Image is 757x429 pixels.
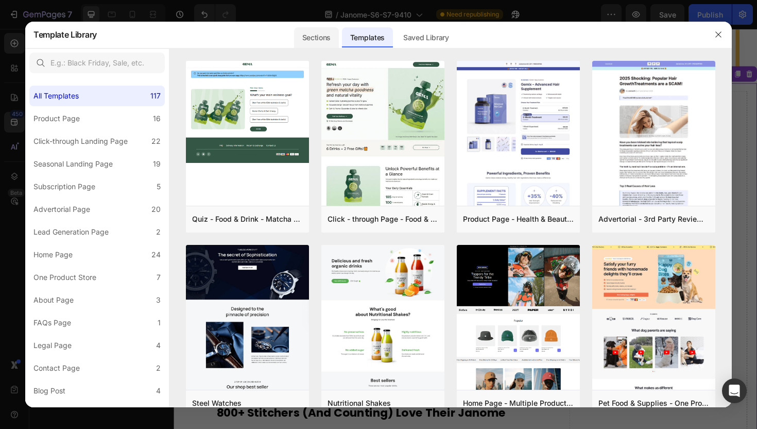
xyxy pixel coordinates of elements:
div: Home Page - Multiple Product - Apparel - Style 4 [463,397,574,409]
p: By taking this quiz, you'll discover the model that best matches your sewing needs, from feed pre... [212,171,338,224]
div: Quiz - Food & Drink - Matcha Glow Shot [192,213,303,225]
div: Subscription Page [33,180,95,193]
div: 2 [156,362,161,374]
div: 117 [150,90,161,102]
div: Pet Food & Supplies - One Product Store [598,397,709,409]
div: Product Page - Health & Beauty - Hair Supplement [463,213,574,225]
div: Home Page [33,249,73,261]
a: FIND THE PERFECT MACHINE [113,242,284,275]
div: Legal Page [33,339,72,352]
div: Saved Library [395,27,457,48]
div: FAQs Page [33,317,71,329]
div: Product Page [33,112,80,125]
div: One Product Store [33,271,96,284]
div: 16 [153,112,161,125]
p: By taking the quiz, you'll also be automatically subscribed to our free sewing digest! [434,11,584,32]
div: Testimonials [548,43,589,53]
div: Click - through Page - Food & Drink - Matcha Glow Shot [328,213,438,225]
div: Blog Post [33,385,65,397]
img: quiz-1.png [186,61,309,163]
img: gempages_576596163864560466-3f411826-d7f5-404a-ac2f-9ff0d756a852.png [72,292,116,315]
div: Advertorial Page [33,203,90,216]
input: E.g.: Black Friday, Sale, etc. [29,53,165,73]
div: Contact Page [33,362,80,374]
div: About Page [33,294,74,306]
h2: Template Library [33,21,97,48]
div: Blog List [33,407,62,420]
img: gempages_576596163864560466-a944a615-0657-463c-8d59-3d6e937d5f17.png [59,105,186,206]
h2: Not Sure Which S Is Right For You? [211,87,339,162]
strong: [PERSON_NAME] Machine [211,104,339,143]
div: Sections [294,27,339,48]
div: 7 [157,271,161,284]
div: 2 [156,407,161,420]
img: gempages_576596163864560466-cbceee5b-de28-4652-b14d-023c4da1d6d8.png [125,292,169,315]
div: All Templates [33,90,79,102]
div: 2 [156,226,161,238]
div: 19 [153,158,161,170]
div: Advertorial - 3rd Party Review - The Before Image - Hair Supplement [598,213,709,225]
img: gempages_576596163864560466-9d1df4c2-5e7b-447e-98dd-3fe3d4354716.png [177,292,221,315]
div: Seasonal Landing Page [33,158,113,170]
img: gempages_576596163864560466-89cfd030-9320-49a4-9667-50972be5cabb.png [229,292,273,315]
div: Click-through Landing Page [33,135,128,147]
div: Nutritional Shakes [328,397,391,409]
div: 3 [156,294,161,306]
div: 5 [157,180,161,193]
div: Open Intercom Messenger [722,378,747,403]
img: gempages_576596163864560466-b857a7ec-690e-42b9-bfcb-afc61d40e551.png [281,292,325,315]
div: 1 [158,317,161,329]
div: 4 [156,339,161,352]
div: Lead Generation Page [33,226,109,238]
div: 24 [151,249,161,261]
div: Templates [342,27,393,48]
p: FIND THE PERFECT MACHINE [132,252,266,265]
div: 4 [156,385,161,397]
div: 20 [151,203,161,216]
div: Steel Watches [192,397,242,409]
div: 22 [151,135,161,147]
